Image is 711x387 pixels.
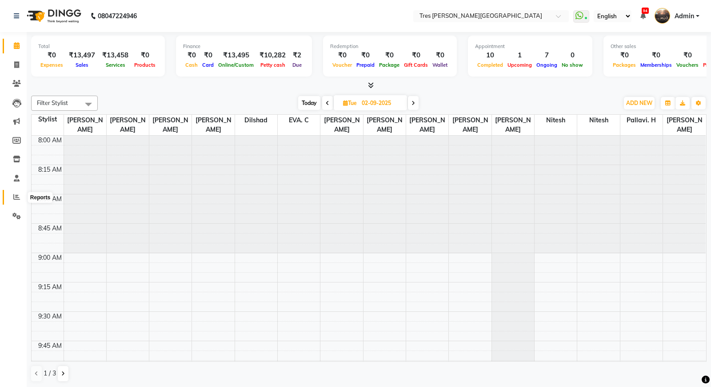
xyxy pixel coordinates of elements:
span: Online/Custom [216,62,256,68]
span: Ongoing [534,62,559,68]
div: ₹0 [674,50,701,60]
div: ₹2 [289,50,305,60]
span: Card [200,62,216,68]
b: 08047224946 [98,4,137,28]
div: 9:15 AM [36,282,64,292]
img: Admin [655,8,670,24]
div: 1 [505,50,534,60]
span: Nitesh [577,115,619,126]
div: ₹10,282 [256,50,289,60]
div: ₹0 [430,50,450,60]
span: [PERSON_NAME] [492,115,534,135]
div: Finance [183,43,305,50]
a: 94 [640,12,646,20]
div: ₹13,495 [216,50,256,60]
button: ADD NEW [624,97,655,109]
div: 0 [559,50,585,60]
span: Filter Stylist [37,99,68,106]
span: [PERSON_NAME] [64,115,106,135]
span: Sales [73,62,91,68]
div: ₹13,458 [99,50,132,60]
span: Vouchers [674,62,701,68]
span: No show [559,62,585,68]
span: 1 / 3 [44,369,56,378]
span: Pallavi. H [620,115,663,126]
div: 9:45 AM [36,341,64,351]
span: Voucher [330,62,354,68]
div: Total [38,43,158,50]
span: [PERSON_NAME] [107,115,149,135]
div: ₹0 [402,50,430,60]
span: 94 [642,8,649,14]
span: [PERSON_NAME] [149,115,192,135]
span: Dilshad [235,115,277,126]
div: Redemption [330,43,450,50]
span: Memberships [638,62,674,68]
span: Completed [475,62,505,68]
span: Products [132,62,158,68]
span: [PERSON_NAME] [363,115,406,135]
div: Stylist [32,115,64,124]
span: Tue [341,100,359,106]
span: [PERSON_NAME] [320,115,363,135]
div: ₹0 [132,50,158,60]
span: [PERSON_NAME] [192,115,234,135]
span: Packages [611,62,638,68]
input: 2025-09-02 [359,97,403,110]
span: Prepaid [354,62,377,68]
span: Gift Cards [402,62,430,68]
span: Package [377,62,402,68]
div: 8:45 AM [36,224,64,233]
span: Today [298,96,320,110]
span: [PERSON_NAME] [663,115,706,135]
div: 9:30 AM [36,312,64,321]
div: ₹0 [183,50,200,60]
div: ₹0 [638,50,674,60]
div: 8:00 AM [36,136,64,145]
div: ₹0 [330,50,354,60]
div: 7 [534,50,559,60]
div: ₹0 [200,50,216,60]
div: 10 [475,50,505,60]
div: Reports [28,192,52,203]
div: 8:15 AM [36,165,64,174]
div: ₹0 [611,50,638,60]
span: EVA. C [278,115,320,126]
div: ₹13,497 [65,50,99,60]
span: Admin [675,12,694,21]
div: ₹0 [38,50,65,60]
div: Appointment [475,43,585,50]
span: Expenses [38,62,65,68]
div: ₹0 [377,50,402,60]
span: Nitesh [535,115,577,126]
span: Upcoming [505,62,534,68]
span: ADD NEW [626,100,652,106]
img: logo [23,4,84,28]
div: 9:00 AM [36,253,64,262]
span: Services [104,62,128,68]
span: Due [290,62,304,68]
div: ₹0 [354,50,377,60]
span: [PERSON_NAME] [406,115,448,135]
span: Wallet [430,62,450,68]
span: Cash [183,62,200,68]
span: [PERSON_NAME] [449,115,491,135]
span: Petty cash [258,62,288,68]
